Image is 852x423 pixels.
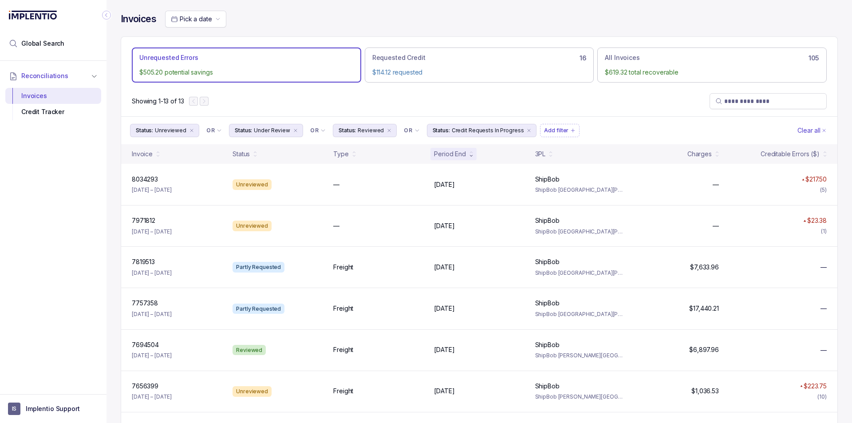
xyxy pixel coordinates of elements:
p: Add filter [544,126,568,135]
div: Reviewed [233,345,266,356]
div: (1) [821,227,827,236]
p: $23.38 [807,216,827,225]
p: ShipBob [GEOGRAPHIC_DATA][PERSON_NAME] [535,186,625,194]
button: Filter Chip Add filter [540,124,580,137]
p: [DATE] – [DATE] [132,310,172,319]
p: ShipBob [535,257,560,266]
p: Status: [235,126,252,135]
p: Unrequested Errors [139,53,198,62]
p: $217.50 [805,175,827,184]
p: Implentio Support [26,404,80,413]
p: 7819513 [132,257,155,266]
p: Clear all [797,126,820,135]
p: Status: [136,126,153,135]
div: remove content [292,127,299,134]
span: — [820,346,827,355]
p: Reviewed [358,126,384,135]
p: OR [404,127,412,134]
p: 7757358 [132,299,158,308]
p: $114.12 requested [372,68,587,77]
p: $7,633.96 [690,263,719,272]
img: red pointer upwards [802,178,805,181]
div: Unreviewed [233,386,272,397]
p: [DATE] [434,345,454,354]
p: ShipBob [GEOGRAPHIC_DATA][PERSON_NAME] [535,310,625,319]
p: ShipBob [535,216,560,225]
img: red pointer upwards [803,220,806,222]
p: [DATE] – [DATE] [132,227,172,236]
span: User initials [8,403,20,415]
span: — [820,263,827,272]
ul: Action Tab Group [132,47,827,83]
div: remove content [188,127,195,134]
div: (5) [820,186,827,194]
span: — [820,304,827,313]
p: ShipBob [535,382,560,391]
div: Status [233,150,250,158]
button: Filter Chip Connector undefined [203,124,225,137]
p: ShipBob [535,340,560,349]
button: User initialsImplentio Support [8,403,99,415]
li: Filter Chip Unreviewed [130,124,199,137]
div: Partly Requested [233,304,284,314]
p: — [333,180,339,189]
p: 7656399 [132,382,158,391]
p: [DATE] [434,387,454,395]
p: $1,036.53 [691,387,719,395]
p: $223.75 [804,382,827,391]
p: Status: [433,126,450,135]
button: Filter Chip Connector undefined [400,124,423,137]
span: Reconciliations [21,71,68,80]
p: ShipBob [PERSON_NAME][GEOGRAPHIC_DATA], ShipBob [GEOGRAPHIC_DATA][PERSON_NAME] [535,351,625,360]
span: Pick a date [180,15,212,23]
p: $619.32 total recoverable [605,68,819,77]
p: OR [206,127,215,134]
div: remove content [386,127,393,134]
p: ShipBob [GEOGRAPHIC_DATA][PERSON_NAME] [535,269,625,277]
div: Type [333,150,348,158]
div: Period End [434,150,466,158]
p: — [333,221,339,230]
p: — [713,221,719,230]
div: Invoices [12,88,94,104]
div: Unreviewed [233,179,272,190]
p: ShipBob [GEOGRAPHIC_DATA][PERSON_NAME] [535,227,625,236]
h6: 16 [580,55,586,62]
div: Charges [687,150,712,158]
p: Showing 1-13 of 13 [132,97,184,106]
div: (10) [817,392,827,401]
div: Partly Requested [233,262,284,273]
div: remove content [525,127,532,134]
p: Freight [333,263,353,272]
p: [DATE] – [DATE] [132,186,172,194]
div: Invoice [132,150,153,158]
p: [DATE] [434,304,454,313]
p: [DATE] [434,263,454,272]
p: All Invoices [605,53,639,62]
p: [DATE] – [DATE] [132,392,172,401]
p: [DATE] – [DATE] [132,351,172,360]
p: [DATE] [434,180,454,189]
button: Filter Chip Credit Requests In Progress [427,124,537,137]
button: Filter Chip Under Review [229,124,303,137]
li: Filter Chip Connector undefined [310,127,326,134]
search: Date Range Picker [171,15,212,24]
p: Status: [339,126,356,135]
button: Filter Chip Reviewed [333,124,397,137]
h4: Invoices [121,13,156,25]
p: 7694504 [132,340,159,349]
p: [DATE] [434,221,454,230]
div: Creditable Errors ($) [761,150,820,158]
button: Date Range Picker [165,11,226,28]
p: Under Review [254,126,290,135]
div: Collapse Icon [101,10,112,20]
p: Freight [333,345,353,354]
p: 8034293 [132,175,158,184]
p: OR [310,127,319,134]
p: ShipBob [535,299,560,308]
li: Filter Chip Connector undefined [404,127,419,134]
button: Reconciliations [5,66,101,86]
div: Remaining page entries [132,97,184,106]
